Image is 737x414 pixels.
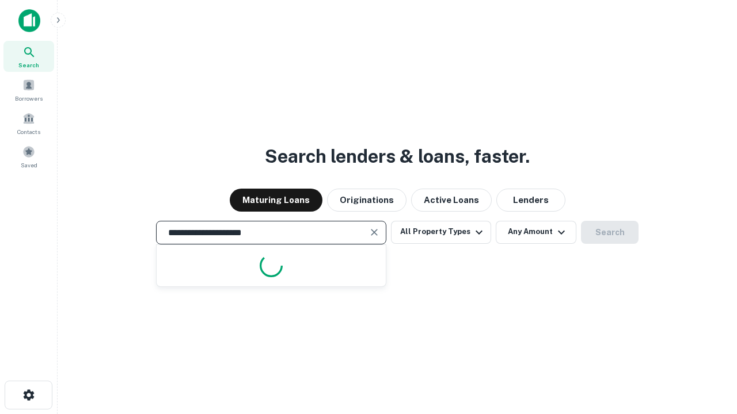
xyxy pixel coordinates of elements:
[3,74,54,105] a: Borrowers
[15,94,43,103] span: Borrowers
[21,160,37,170] span: Saved
[411,189,492,212] button: Active Loans
[230,189,322,212] button: Maturing Loans
[679,322,737,377] iframe: Chat Widget
[327,189,407,212] button: Originations
[496,221,576,244] button: Any Amount
[496,189,565,212] button: Lenders
[18,9,40,32] img: capitalize-icon.png
[18,60,39,70] span: Search
[391,221,491,244] button: All Property Types
[3,141,54,172] a: Saved
[3,108,54,139] a: Contacts
[3,41,54,72] a: Search
[17,127,40,136] span: Contacts
[366,224,382,240] button: Clear
[265,143,530,170] h3: Search lenders & loans, faster.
